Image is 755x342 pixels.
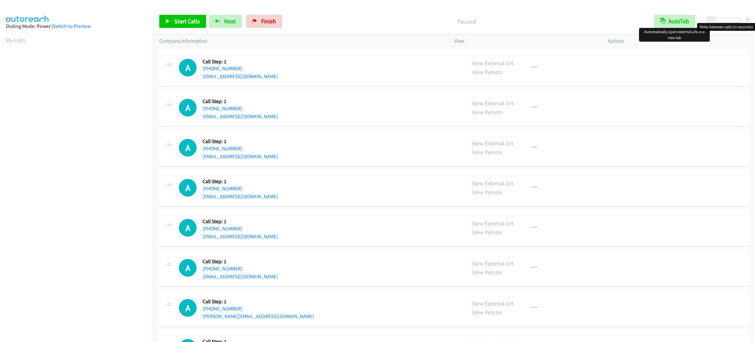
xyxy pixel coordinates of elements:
[179,219,197,237] h1: A
[203,145,242,152] a: [PHONE_NUMBER]
[179,299,197,317] h1: A
[203,218,278,225] h5: Call Step: 1
[179,59,197,76] h1: A
[203,113,278,119] a: [EMAIL_ADDRESS][DOMAIN_NAME]
[179,99,197,117] div: The call is yet to be attempted
[291,17,642,26] p: Paused
[209,15,242,28] button: Next
[179,219,197,237] div: The call is yet to be attempted
[203,105,242,112] a: [PHONE_NUMBER]
[746,15,749,24] div: 0
[179,139,197,157] div: The call is yet to be attempted
[203,98,278,105] h5: Call Step: 1
[179,299,197,317] div: The call is yet to be attempted
[203,153,278,160] a: [EMAIL_ADDRESS][DOMAIN_NAME]
[472,188,502,196] a: View Person
[179,139,197,157] h1: A
[261,17,276,25] span: Finish
[203,178,278,185] h5: Call Step: 1
[472,228,502,236] a: View Person
[179,59,197,76] div: The call is yet to be attempted
[203,258,278,265] h5: Call Step: 1
[454,37,596,45] p: View
[472,268,502,276] a: View Person
[203,225,242,232] a: [PHONE_NUMBER]
[203,266,242,272] a: [PHONE_NUMBER]
[246,15,282,28] a: Finish
[203,298,314,305] h5: Call Step: 1
[179,179,197,197] h1: A
[179,259,197,277] div: The call is yet to be attempted
[472,59,513,67] a: View External Url
[6,36,26,44] a: My Lists
[203,273,278,280] a: [EMAIL_ADDRESS][DOMAIN_NAME]
[472,108,502,116] a: View Person
[179,99,197,117] h1: A
[472,309,502,316] a: View Person
[203,306,242,312] a: [PHONE_NUMBER]
[179,259,197,277] h1: A
[639,28,710,42] div: Automatically open external urls in a new tab
[6,22,147,30] div: Dialing Mode: Power |
[203,185,242,192] a: [PHONE_NUMBER]
[224,17,236,25] span: Next
[472,220,513,227] a: View External Url
[203,138,278,145] h5: Call Step: 1
[472,139,513,147] a: View External Url
[203,313,314,319] a: [PERSON_NAME][EMAIL_ADDRESS][DOMAIN_NAME]
[203,58,278,65] h5: Call Step: 1
[472,68,502,76] a: View Person
[472,300,513,307] a: View External Url
[159,37,442,45] p: Company Information
[203,65,242,72] a: [PHONE_NUMBER]
[472,148,502,156] a: View Person
[53,23,91,29] a: Switch to Preview
[472,260,513,267] a: View External Url
[203,193,278,200] a: [EMAIL_ADDRESS][DOMAIN_NAME]
[203,233,278,240] a: [EMAIL_ADDRESS][DOMAIN_NAME]
[179,179,197,197] div: The call is yet to be attempted
[472,180,513,187] a: View External Url
[472,99,513,107] a: View External Url
[174,17,200,25] span: Start Calls
[608,37,749,45] p: Actions
[654,15,695,28] button: AutoTab
[203,73,278,79] a: [EMAIL_ADDRESS][DOMAIN_NAME]
[159,15,206,28] a: Start Calls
